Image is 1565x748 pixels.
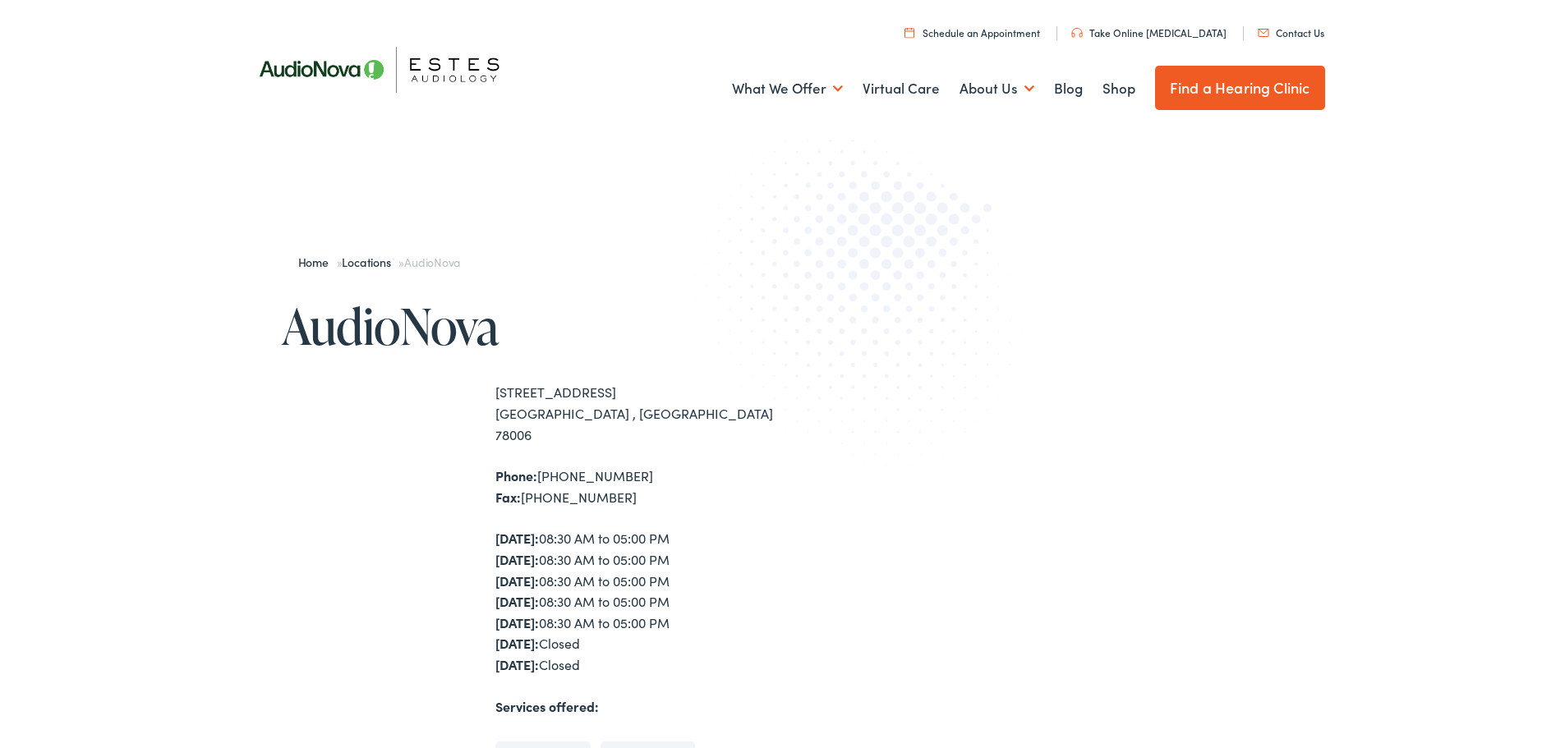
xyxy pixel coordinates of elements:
a: About Us [960,58,1034,119]
img: utility icon [1258,29,1269,37]
a: Take Online [MEDICAL_DATA] [1071,25,1227,39]
a: Contact Us [1258,25,1324,39]
strong: [DATE]: [495,655,539,673]
strong: [DATE]: [495,529,539,547]
strong: [DATE]: [495,634,539,652]
a: Virtual Care [863,58,940,119]
strong: Services offered: [495,697,599,715]
a: What We Offer [732,58,843,119]
span: AudioNova [404,254,460,270]
strong: [DATE]: [495,592,539,610]
img: utility icon [1071,28,1083,38]
div: 08:30 AM to 05:00 PM 08:30 AM to 05:00 PM 08:30 AM to 05:00 PM 08:30 AM to 05:00 PM 08:30 AM to 0... [495,528,783,675]
a: Schedule an Appointment [904,25,1040,39]
strong: [DATE]: [495,571,539,590]
strong: Fax: [495,488,521,506]
a: Find a Hearing Clinic [1155,66,1325,110]
a: Blog [1054,58,1083,119]
a: Home [298,254,337,270]
h1: AudioNova [282,299,783,353]
a: Locations [342,254,398,270]
strong: [DATE]: [495,613,539,631]
strong: [DATE]: [495,550,539,568]
span: » » [298,254,461,270]
a: Shop [1102,58,1135,119]
strong: Phone: [495,466,537,484]
img: utility icon [904,27,914,38]
div: [PHONE_NUMBER] [PHONE_NUMBER] [495,466,783,507]
div: [STREET_ADDRESS] [GEOGRAPHIC_DATA] , [GEOGRAPHIC_DATA] 78006 [495,382,783,445]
